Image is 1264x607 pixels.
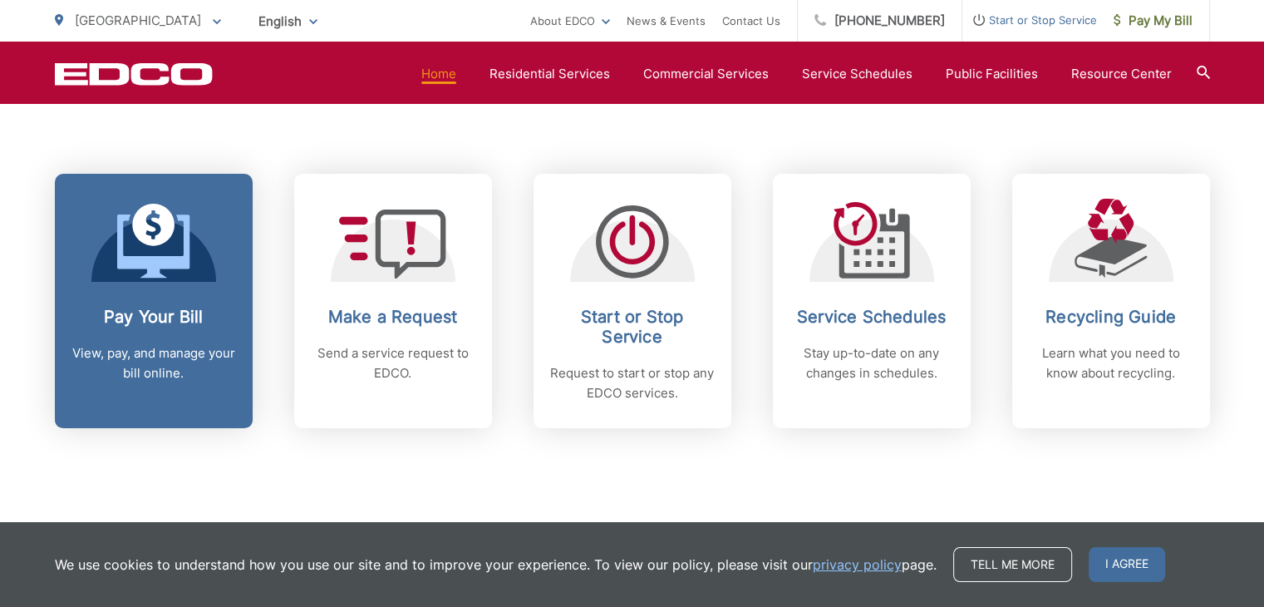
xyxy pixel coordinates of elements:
[813,555,902,575] a: privacy policy
[722,11,780,31] a: Contact Us
[55,555,937,575] p: We use cookies to understand how you use our site and to improve your experience. To view our pol...
[953,547,1072,582] a: Tell me more
[773,174,971,428] a: Service Schedules Stay up-to-date on any changes in schedules.
[1071,64,1172,84] a: Resource Center
[1029,343,1193,383] p: Learn what you need to know about recycling.
[421,64,456,84] a: Home
[1114,11,1193,31] span: Pay My Bill
[789,307,954,327] h2: Service Schedules
[643,64,769,84] a: Commercial Services
[1089,547,1165,582] span: I agree
[75,12,201,28] span: [GEOGRAPHIC_DATA]
[311,307,475,327] h2: Make a Request
[530,11,610,31] a: About EDCO
[802,64,912,84] a: Service Schedules
[1029,307,1193,327] h2: Recycling Guide
[71,307,236,327] h2: Pay Your Bill
[55,174,253,428] a: Pay Your Bill View, pay, and manage your bill online.
[294,174,492,428] a: Make a Request Send a service request to EDCO.
[489,64,610,84] a: Residential Services
[55,62,213,86] a: EDCD logo. Return to the homepage.
[246,7,330,36] span: English
[789,343,954,383] p: Stay up-to-date on any changes in schedules.
[311,343,475,383] p: Send a service request to EDCO.
[946,64,1038,84] a: Public Facilities
[550,307,715,347] h2: Start or Stop Service
[550,363,715,403] p: Request to start or stop any EDCO services.
[1012,174,1210,428] a: Recycling Guide Learn what you need to know about recycling.
[71,343,236,383] p: View, pay, and manage your bill online.
[627,11,706,31] a: News & Events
